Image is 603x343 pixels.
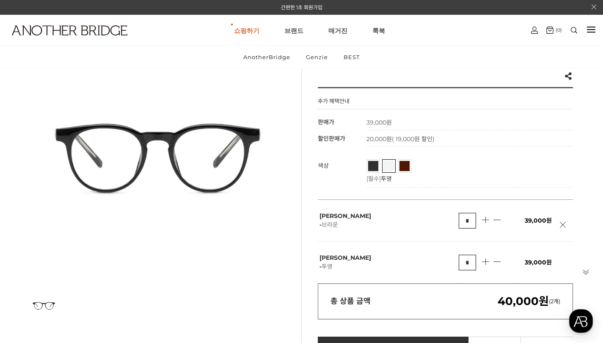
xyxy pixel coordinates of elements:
strong: 39,000원 [366,119,392,126]
span: 할인판매가 [318,135,345,142]
span: 설정 [131,280,141,287]
h4: 추가 혜택안내 [318,97,350,109]
a: AnotherBridge [236,46,297,68]
li: 투명 [382,159,396,173]
a: 브라운 [399,161,410,171]
a: 홈 [3,268,56,289]
span: 홈 [27,280,32,287]
span: 투명 [384,161,410,166]
span: (2개) [498,298,560,305]
a: 투명 [384,161,394,171]
span: 39,000원 [525,259,552,266]
span: 브라운 [322,221,338,229]
p: [필수] [366,174,569,182]
li: 브라운 [398,159,411,173]
span: (0) [553,27,562,33]
a: Genzie [299,46,335,68]
a: 간편한 1초 회원가입 [281,4,322,11]
span: 대화 [77,281,88,288]
span: 블랙 [368,161,394,166]
span: 투명 [322,263,333,270]
th: 색상 [318,155,366,188]
span: 20,000원 [366,135,435,143]
a: 브랜드 [284,15,303,46]
a: (0) [546,27,562,34]
a: 설정 [109,268,162,289]
p: [PERSON_NAME] - [319,253,459,271]
a: 쇼핑하기 [234,15,259,46]
a: BEST [336,46,367,68]
a: 블랙 [368,161,378,171]
img: 106f6911655cec3948f82650fd1f280b.jpg [30,292,58,319]
a: 매거진 [328,15,347,46]
em: 40,000원 [498,294,549,308]
a: logo [4,25,95,56]
img: 106f6911655cec3948f82650fd1f280b.jpg [30,29,285,283]
img: cart [546,27,553,34]
img: logo [12,25,127,35]
img: search [571,27,577,33]
span: 투명 [381,175,392,182]
p: [PERSON_NAME] - [319,212,459,229]
span: ( 19,000원 할인) [392,135,435,143]
strong: 총 상품 금액 [330,297,371,306]
a: 대화 [56,268,109,289]
a: 룩북 [372,15,385,46]
span: 판매가 [318,118,334,126]
li: 블랙 [366,159,380,173]
img: cart [531,27,538,34]
span: 브라운 [399,161,430,166]
span: 39,000원 [525,217,552,224]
